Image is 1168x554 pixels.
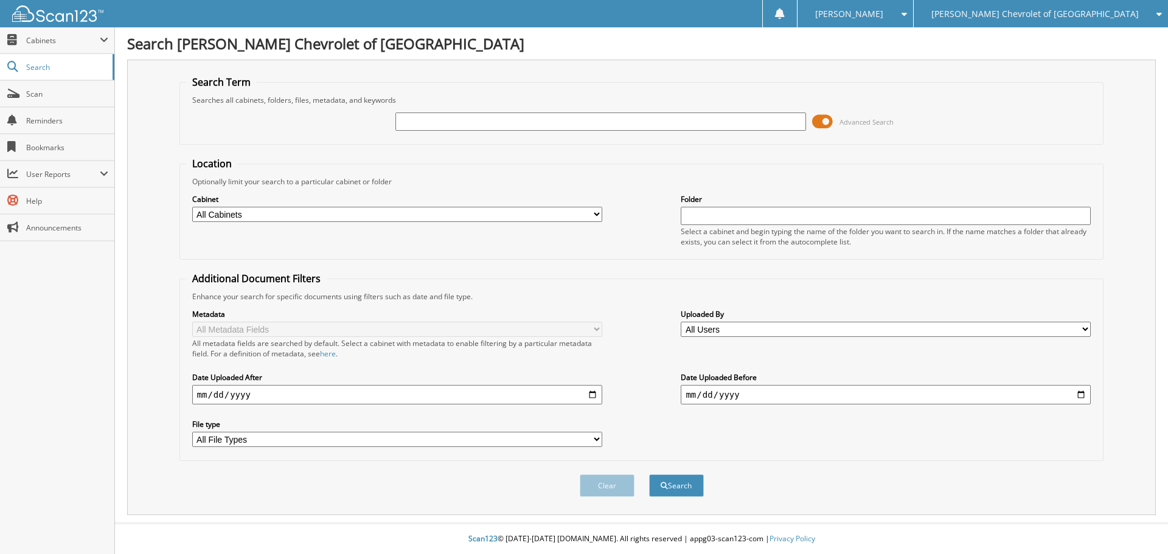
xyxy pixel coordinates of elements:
legend: Additional Document Filters [186,272,327,285]
button: Clear [580,474,634,497]
div: All metadata fields are searched by default. Select a cabinet with metadata to enable filtering b... [192,338,602,359]
span: User Reports [26,169,100,179]
span: Scan [26,89,108,99]
span: Announcements [26,223,108,233]
iframe: Chat Widget [1107,496,1168,554]
span: Scan123 [468,533,498,544]
a: here [320,348,336,359]
button: Search [649,474,704,497]
input: end [681,385,1091,404]
span: Cabinets [26,35,100,46]
a: Privacy Policy [770,533,815,544]
legend: Search Term [186,75,257,89]
label: Folder [681,194,1091,204]
img: scan123-logo-white.svg [12,5,103,22]
span: Advanced Search [839,117,894,126]
span: [PERSON_NAME] [815,10,883,18]
label: Cabinet [192,194,602,204]
div: Enhance your search for specific documents using filters such as date and file type. [186,291,1097,302]
span: Bookmarks [26,142,108,153]
span: [PERSON_NAME] Chevrolet of [GEOGRAPHIC_DATA] [931,10,1139,18]
div: Optionally limit your search to a particular cabinet or folder [186,176,1097,187]
div: Searches all cabinets, folders, files, metadata, and keywords [186,95,1097,105]
input: start [192,385,602,404]
legend: Location [186,157,238,170]
label: Metadata [192,309,602,319]
label: Uploaded By [681,309,1091,319]
label: File type [192,419,602,429]
label: Date Uploaded Before [681,372,1091,383]
label: Date Uploaded After [192,372,602,383]
div: Select a cabinet and begin typing the name of the folder you want to search in. If the name match... [681,226,1091,247]
h1: Search [PERSON_NAME] Chevrolet of [GEOGRAPHIC_DATA] [127,33,1156,54]
span: Help [26,196,108,206]
div: © [DATE]-[DATE] [DOMAIN_NAME]. All rights reserved | appg03-scan123-com | [115,524,1168,554]
span: Reminders [26,116,108,126]
span: Search [26,62,106,72]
